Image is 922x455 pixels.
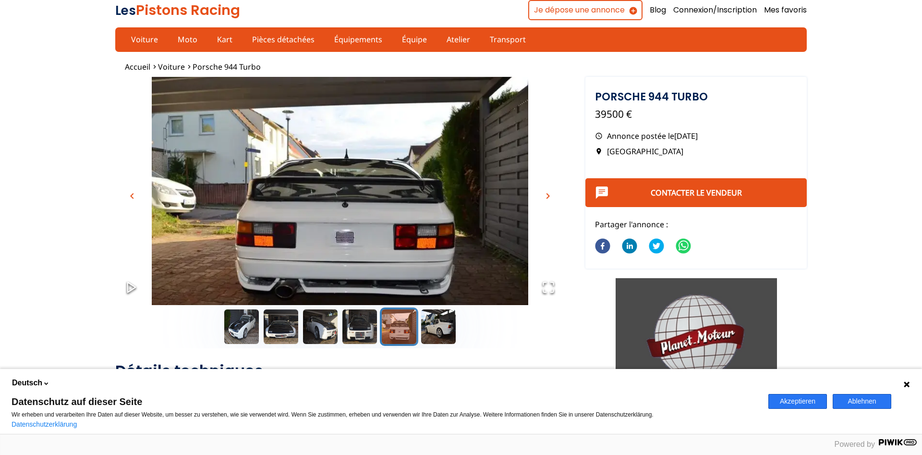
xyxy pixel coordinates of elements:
a: Atelier [440,31,476,48]
a: Contacter le vendeur [651,187,742,198]
a: Blog [650,5,666,15]
button: whatsapp [676,233,691,261]
span: Deutsch [12,378,42,388]
span: Powered by [835,440,875,448]
div: Go to Slide 5 [115,77,565,305]
button: Go to Slide 4 [340,307,379,346]
a: Équipe [396,31,433,48]
p: Wir erheben und verarbeiten Ihre Daten auf dieser Website, um besser zu verstehen, wie sie verwen... [12,411,757,418]
button: chevron_left [125,189,139,203]
h2: Détails techniques [115,361,565,381]
a: Voiture [158,61,185,72]
button: facebook [595,233,610,261]
a: Kart [211,31,239,48]
button: Go to Slide 2 [262,307,300,346]
button: Akzeptieren [768,394,827,409]
button: Go to Slide 3 [301,307,340,346]
button: Go to Slide 5 [380,307,418,346]
button: Go to Slide 6 [419,307,458,346]
a: Connexion/Inscription [673,5,757,15]
img: image [115,77,565,327]
a: LesPistons Racing [115,0,240,20]
a: Moto [171,31,204,48]
span: chevron_left [126,190,138,202]
p: Partager l'annonce : [595,219,797,230]
p: Annonce postée le [DATE] [595,131,797,141]
span: Datenschutz auf dieser Seite [12,397,757,406]
button: chevron_right [541,189,555,203]
a: Équipements [328,31,388,48]
button: Ablehnen [833,394,891,409]
p: 39500 € [595,107,797,121]
h1: Porsche 944 Turbo [595,91,797,102]
button: Play or Pause Slideshow [115,271,148,305]
button: linkedin [622,233,637,261]
div: Thumbnail Navigation [115,307,565,346]
button: Go to Slide 1 [222,307,261,346]
a: Accueil [125,61,150,72]
button: twitter [649,233,664,261]
a: Mes favoris [764,5,807,15]
a: Transport [484,31,532,48]
span: chevron_right [542,190,554,202]
a: Voiture [125,31,164,48]
p: [GEOGRAPHIC_DATA] [595,146,797,157]
a: Datenschutzerklärung [12,420,77,428]
button: Open Fullscreen [532,271,565,305]
button: Contacter le vendeur [585,178,807,207]
a: Porsche 944 Turbo [193,61,261,72]
a: Pièces détachées [246,31,321,48]
span: Les [115,2,136,19]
